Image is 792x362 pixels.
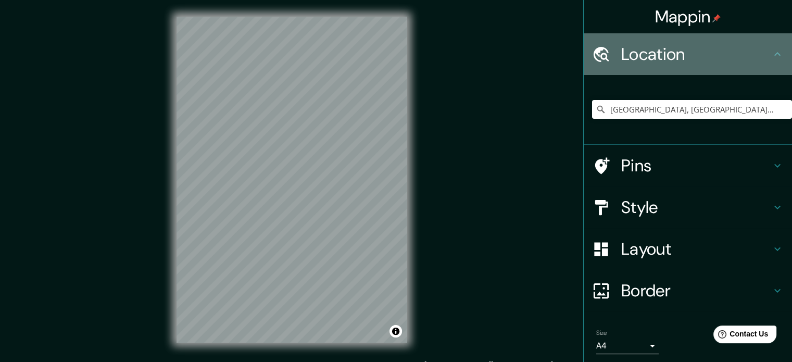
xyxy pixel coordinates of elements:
[712,14,721,22] img: pin-icon.png
[596,338,659,354] div: A4
[621,44,771,65] h4: Location
[584,228,792,270] div: Layout
[621,197,771,218] h4: Style
[621,280,771,301] h4: Border
[596,329,607,338] label: Size
[592,100,792,119] input: Pick your city or area
[584,270,792,311] div: Border
[584,186,792,228] div: Style
[699,321,781,351] iframe: Help widget launcher
[584,33,792,75] div: Location
[177,17,407,343] canvas: Map
[621,239,771,259] h4: Layout
[584,145,792,186] div: Pins
[655,6,721,27] h4: Mappin
[621,155,771,176] h4: Pins
[389,325,402,338] button: Toggle attribution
